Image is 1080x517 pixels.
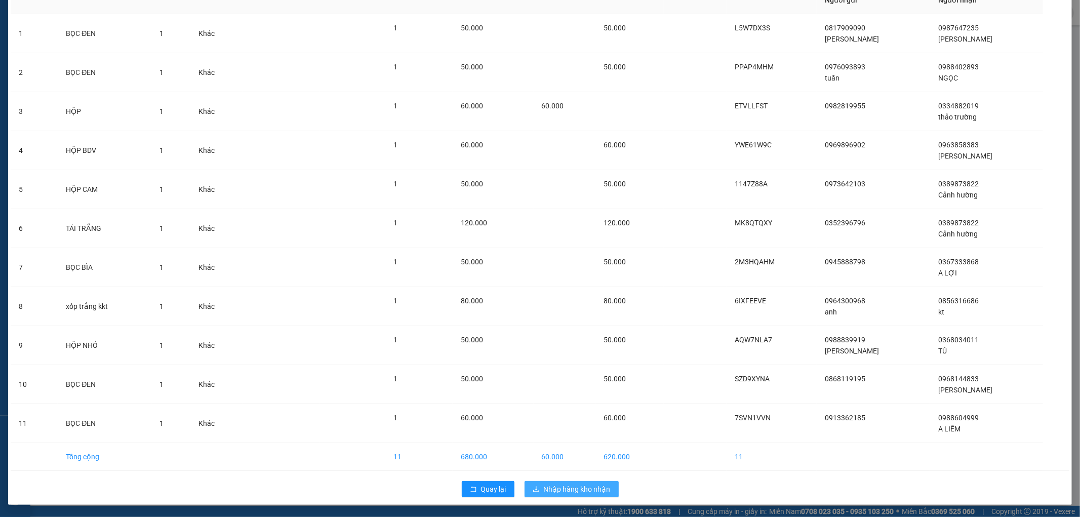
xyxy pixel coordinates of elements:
[604,297,626,305] span: 80.000
[604,180,626,188] span: 50.000
[825,414,865,422] span: 0913362185
[825,35,879,43] span: [PERSON_NAME]
[534,443,595,471] td: 60.000
[938,347,947,355] span: TÚ
[393,219,397,227] span: 1
[825,219,865,227] span: 0352396796
[595,443,664,471] td: 620.000
[159,146,164,154] span: 1
[727,443,817,471] td: 11
[11,209,58,248] td: 6
[393,180,397,188] span: 1
[11,365,58,404] td: 10
[825,336,865,344] span: 0988839919
[393,258,397,266] span: 1
[825,308,837,316] span: anh
[938,375,979,383] span: 0968144833
[393,63,397,71] span: 1
[159,107,164,115] span: 1
[58,14,151,53] td: BỌC ĐEN
[825,375,865,383] span: 0868119195
[938,336,979,344] span: 0368034011
[190,53,243,92] td: Khác
[461,24,483,32] span: 50.000
[604,336,626,344] span: 50.000
[604,414,626,422] span: 60.000
[604,258,626,266] span: 50.000
[190,365,243,404] td: Khác
[190,287,243,326] td: Khác
[938,113,977,121] span: thảo trường
[159,185,164,193] span: 1
[604,375,626,383] span: 50.000
[190,131,243,170] td: Khác
[393,375,397,383] span: 1
[825,347,879,355] span: [PERSON_NAME]
[604,63,626,71] span: 50.000
[58,170,151,209] td: HỘP CAM
[825,63,865,71] span: 0976093893
[735,180,768,188] span: 1147Z88A
[938,74,958,82] span: NGỌC
[190,326,243,365] td: Khác
[11,53,58,92] td: 2
[825,74,839,82] span: tuấn
[938,308,944,316] span: kt
[461,414,483,422] span: 60.000
[190,170,243,209] td: Khác
[938,258,979,266] span: 0367333868
[825,141,865,149] span: 0969896902
[393,102,397,110] span: 1
[58,131,151,170] td: HỘP BDV
[453,443,533,471] td: 680.000
[11,326,58,365] td: 9
[938,24,979,32] span: 0987647235
[544,484,611,495] span: Nhập hàng kho nhận
[393,297,397,305] span: 1
[461,180,483,188] span: 50.000
[159,68,164,76] span: 1
[938,102,979,110] span: 0334882019
[159,419,164,427] span: 1
[58,209,151,248] td: TẢI TRẮNG
[938,63,979,71] span: 0988402893
[735,258,775,266] span: 2M3HQAHM
[938,269,957,277] span: A LỢI
[461,219,487,227] span: 120.000
[542,102,564,110] span: 60.000
[58,404,151,443] td: BỌC ĐEN
[393,336,397,344] span: 1
[735,102,768,110] span: ETVLLFST
[159,29,164,37] span: 1
[461,63,483,71] span: 50.000
[11,404,58,443] td: 11
[825,258,865,266] span: 0945888798
[159,263,164,271] span: 1
[159,224,164,232] span: 1
[461,297,483,305] span: 80.000
[938,386,992,394] span: [PERSON_NAME]
[735,141,772,149] span: YWE61W9C
[393,24,397,32] span: 1
[938,191,978,199] span: Cảnh hường
[159,302,164,310] span: 1
[11,92,58,131] td: 3
[190,92,243,131] td: Khác
[604,141,626,149] span: 60.000
[825,297,865,305] span: 0964300968
[735,63,774,71] span: PPAP4MHM
[525,481,619,497] button: downloadNhập hàng kho nhận
[735,336,772,344] span: AQW7NLA7
[58,248,151,287] td: BỌC BÌA
[825,102,865,110] span: 0982819955
[938,297,979,305] span: 0856316686
[58,326,151,365] td: HỘP NHỎ
[938,180,979,188] span: 0389873822
[393,414,397,422] span: 1
[938,414,979,422] span: 0988604999
[461,102,483,110] span: 60.000
[159,380,164,388] span: 1
[938,141,979,149] span: 0963858383
[461,258,483,266] span: 50.000
[470,486,477,494] span: rollback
